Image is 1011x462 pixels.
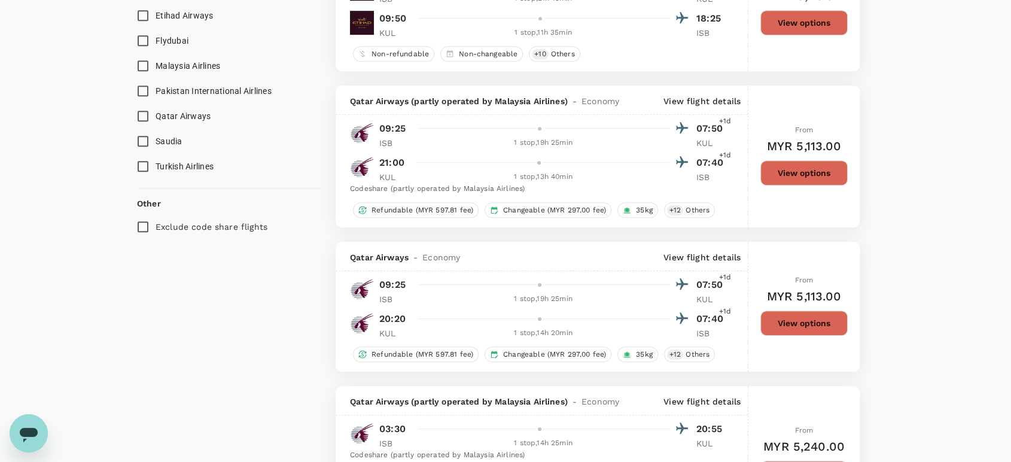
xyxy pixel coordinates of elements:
p: View flight details [663,95,741,107]
p: View flight details [663,251,741,263]
p: 18:25 [696,11,726,26]
span: From [795,276,814,284]
img: QR [350,277,374,301]
div: 1 stop , 19h 25min [416,137,670,149]
span: - [568,396,581,408]
div: Non-refundable [353,46,434,62]
span: +1d [719,306,731,318]
p: 20:55 [696,422,726,436]
img: EY [350,11,374,35]
span: 35kg [631,349,657,360]
div: Refundable (MYR 597.81 fee) [353,346,479,362]
span: Changeable (MYR 297.00 fee) [498,349,611,360]
p: 09:25 [379,121,406,136]
p: ISB [379,437,409,449]
p: Other [137,197,161,209]
span: +1d [719,150,731,162]
div: +12Others [664,346,715,362]
p: KUL [696,293,726,305]
span: 35kg [631,205,657,215]
img: QR [350,121,374,145]
div: 35kg [617,346,658,362]
span: Others [546,49,580,59]
div: Codeshare (partly operated by Malaysia Airlines) [350,183,726,195]
span: Refundable (MYR 597.81 fee) [367,349,478,360]
span: Saudia [156,136,182,146]
span: Flydubai [156,36,188,45]
p: 09:50 [379,11,406,26]
span: Qatar Airways (partly operated by Malaysia Airlines) [350,396,568,408]
span: Turkish Airlines [156,162,214,171]
div: Refundable (MYR 597.81 fee) [353,202,479,218]
p: 21:00 [379,156,404,170]
div: 1 stop , 13h 40min [416,171,670,183]
img: QR [350,155,374,179]
p: ISB [379,137,409,149]
span: Pakistan International Airlines [156,86,272,96]
p: 07:50 [696,121,726,136]
span: Non-refundable [367,49,434,59]
div: +12Others [664,202,715,218]
button: View options [760,10,848,35]
div: +10Others [529,46,580,62]
span: Qatar Airways [350,251,409,263]
span: + 12 [667,205,683,215]
span: Qatar Airways (partly operated by Malaysia Airlines) [350,95,568,107]
span: Etihad Airways [156,11,214,20]
span: + 10 [532,49,548,59]
span: - [568,95,581,107]
span: From [795,126,814,134]
div: 1 stop , 14h 20min [416,327,670,339]
div: 1 stop , 11h 35min [416,27,670,39]
span: +1d [719,272,731,284]
p: 07:50 [696,278,726,292]
span: - [409,251,422,263]
p: KUL [696,137,726,149]
iframe: Button to launch messaging window [10,414,48,452]
button: View options [760,311,848,336]
span: Economy [581,396,619,408]
p: KUL [696,437,726,449]
span: Malaysia Airlines [156,61,220,71]
div: Changeable (MYR 297.00 fee) [485,346,611,362]
span: Others [681,349,714,360]
span: Economy [422,251,460,263]
h6: MYR 5,113.00 [767,136,842,156]
span: +1d [719,115,731,127]
span: Refundable (MYR 597.81 fee) [367,205,478,215]
p: ISB [696,171,726,183]
img: QR [350,311,374,335]
div: 1 stop , 19h 25min [416,293,670,305]
p: ISB [379,293,409,305]
p: View flight details [663,396,741,408]
p: 07:40 [696,156,726,170]
h6: MYR 5,113.00 [767,287,842,306]
p: 03:30 [379,422,406,436]
p: KUL [379,327,409,339]
p: KUL [379,27,409,39]
p: KUL [379,171,409,183]
p: 07:40 [696,312,726,326]
p: ISB [696,327,726,339]
span: From [795,426,814,434]
button: View options [760,160,848,186]
img: QR [350,421,374,445]
p: ISB [696,27,726,39]
span: Non-changeable [454,49,522,59]
h6: MYR 5,240.00 [763,437,845,456]
span: Qatar Airways [156,111,211,121]
span: Others [681,205,714,215]
p: 20:20 [379,312,406,326]
div: 1 stop , 14h 25min [416,437,670,449]
div: 35kg [617,202,658,218]
span: + 12 [667,349,683,360]
p: Exclude code share flights [156,221,267,233]
span: Economy [581,95,619,107]
p: 09:25 [379,278,406,292]
div: Codeshare (partly operated by Malaysia Airlines) [350,449,726,461]
div: Non-changeable [440,46,523,62]
span: Changeable (MYR 297.00 fee) [498,205,611,215]
div: Changeable (MYR 297.00 fee) [485,202,611,218]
